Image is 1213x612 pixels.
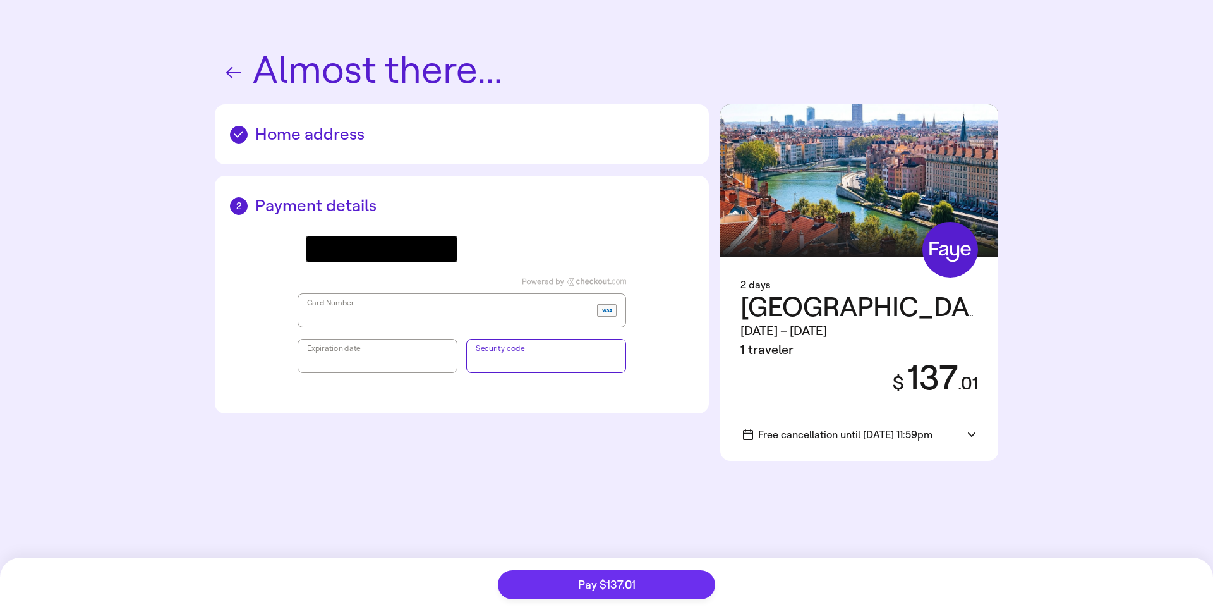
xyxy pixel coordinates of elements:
[498,570,715,599] button: Pay $137.01
[740,278,978,293] div: 2 days
[878,360,978,397] div: 137
[743,429,932,441] span: Free cancellation until [DATE] 11:59pm
[307,309,592,322] iframe: To enrich screen reader interactions, please activate Accessibility in Grammarly extension settings
[893,372,904,395] span: $
[740,341,978,360] div: 1 traveler
[740,322,978,341] div: [DATE] – [DATE]
[230,196,694,216] h2: Payment details
[307,355,448,367] iframe: To enrich screen reader interactions, please activate Accessibility in Grammarly extension settings
[958,373,978,394] span: . 01
[476,355,617,367] iframe: checkout-frames-cvv
[740,291,1006,323] span: [GEOGRAPHIC_DATA]
[230,125,694,144] h2: Home address
[215,51,998,92] h1: Almost there...
[466,236,618,262] iframe: PayPal-paypal
[578,579,636,591] span: Pay $137.01
[306,236,457,262] button: Google Pay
